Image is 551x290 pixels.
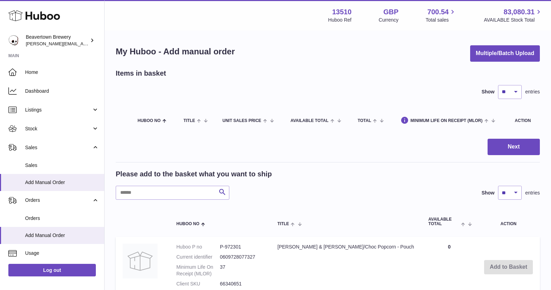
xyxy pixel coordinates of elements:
[25,232,99,239] span: Add Manual Order
[220,264,263,277] dd: 37
[383,7,398,17] strong: GBP
[176,222,199,226] span: Huboo no
[426,7,457,23] a: 700.54 Total sales
[123,244,158,278] img: Joe & Sephs Caramel/Choc Popcorn - Pouch
[277,222,289,226] span: Title
[25,144,92,151] span: Sales
[116,169,272,179] h2: Please add to the basket what you want to ship
[525,190,540,196] span: entries
[411,119,483,123] span: Minimum Life On Receipt (MLOR)
[220,254,263,260] dd: 0609728077327
[176,264,220,277] dt: Minimum Life On Receipt (MLOR)
[525,89,540,95] span: entries
[25,250,99,257] span: Usage
[25,107,92,113] span: Listings
[116,46,235,57] h1: My Huboo - Add manual order
[25,197,92,204] span: Orders
[8,35,19,46] img: richard.gilbert-cross@beavertownbrewery.co.uk
[290,119,328,123] span: AVAILABLE Total
[488,139,540,155] button: Next
[427,7,449,17] span: 700.54
[428,217,459,226] span: AVAILABLE Total
[222,119,261,123] span: Unit Sales Price
[482,190,495,196] label: Show
[482,89,495,95] label: Show
[138,119,161,123] span: Huboo no
[504,7,535,17] span: 83,080.31
[220,281,263,287] dd: 66340651
[183,119,195,123] span: Title
[8,264,96,276] a: Log out
[26,41,177,46] span: [PERSON_NAME][EMAIL_ADDRESS][PERSON_NAME][DOMAIN_NAME]
[484,17,543,23] span: AVAILABLE Stock Total
[379,17,399,23] div: Currency
[358,119,371,123] span: Total
[25,215,99,222] span: Orders
[25,162,99,169] span: Sales
[26,34,89,47] div: Beavertown Brewery
[25,88,99,94] span: Dashboard
[220,244,263,250] dd: P-972301
[116,69,166,78] h2: Items in basket
[470,45,540,62] button: Multiple/Batch Upload
[328,17,352,23] div: Huboo Ref
[477,210,540,233] th: Action
[176,244,220,250] dt: Huboo P no
[176,254,220,260] dt: Current identifier
[25,179,99,186] span: Add Manual Order
[484,7,543,23] a: 83,080.31 AVAILABLE Stock Total
[176,281,220,287] dt: Client SKU
[426,17,457,23] span: Total sales
[25,125,92,132] span: Stock
[25,69,99,76] span: Home
[332,7,352,17] strong: 13510
[515,119,533,123] div: Action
